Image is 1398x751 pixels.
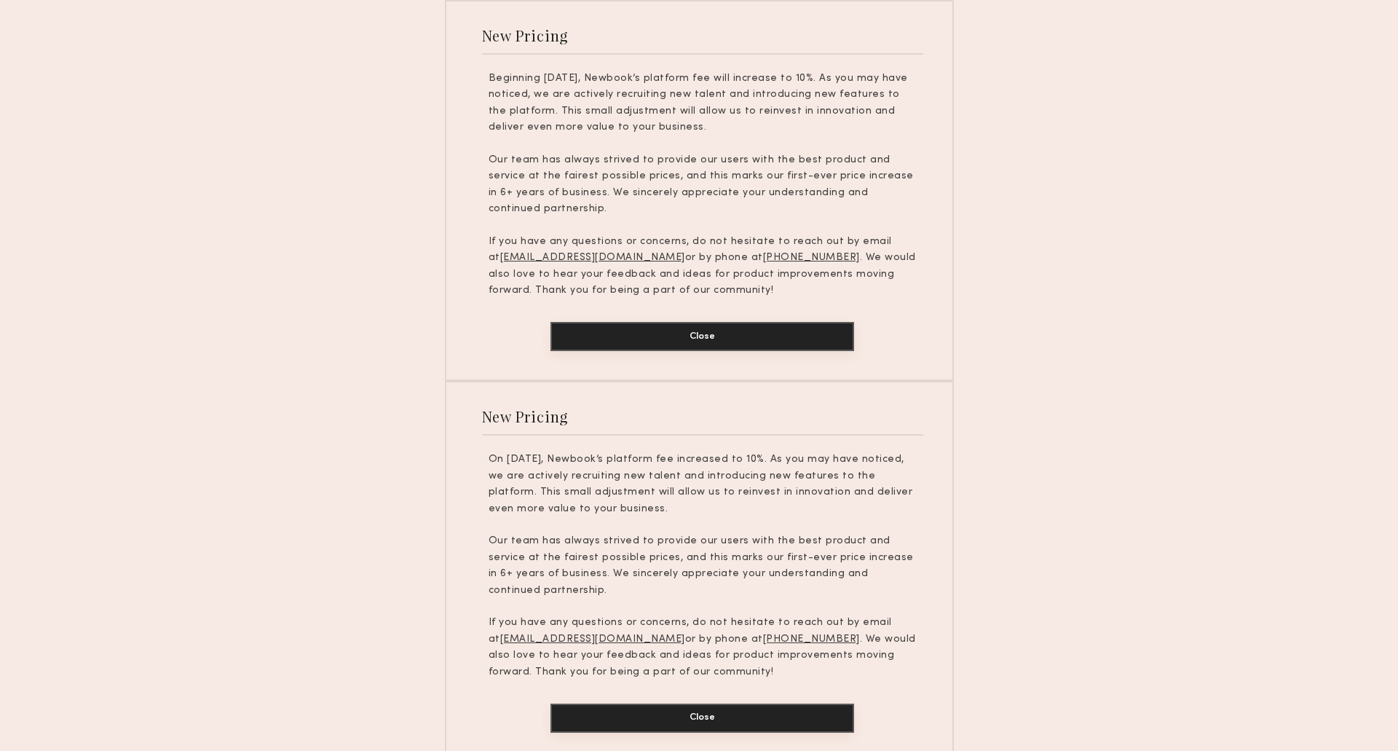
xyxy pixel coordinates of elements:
p: Our team has always strived to provide our users with the best product and service at the fairest... [489,152,917,218]
u: [EMAIL_ADDRESS][DOMAIN_NAME] [500,253,685,262]
p: Our team has always strived to provide our users with the best product and service at the fairest... [489,533,917,599]
p: If you have any questions or concerns, do not hesitate to reach out by email at or by phone at . ... [489,234,917,299]
u: [PHONE_NUMBER] [763,634,860,644]
button: Close [550,322,854,351]
u: [EMAIL_ADDRESS][DOMAIN_NAME] [500,634,685,644]
button: Close [550,704,854,733]
p: Beginning [DATE], Newbook’s platform fee will increase to 10%. As you may have noticed, we are ac... [489,71,917,136]
p: If you have any questions or concerns, do not hesitate to reach out by email at or by phone at . ... [489,615,917,680]
div: New Pricing [482,25,569,45]
u: [PHONE_NUMBER] [763,253,860,262]
div: New Pricing [482,406,569,426]
p: On [DATE], Newbook’s platform fee increased to 10%. As you may have noticed, we are actively recr... [489,452,917,517]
